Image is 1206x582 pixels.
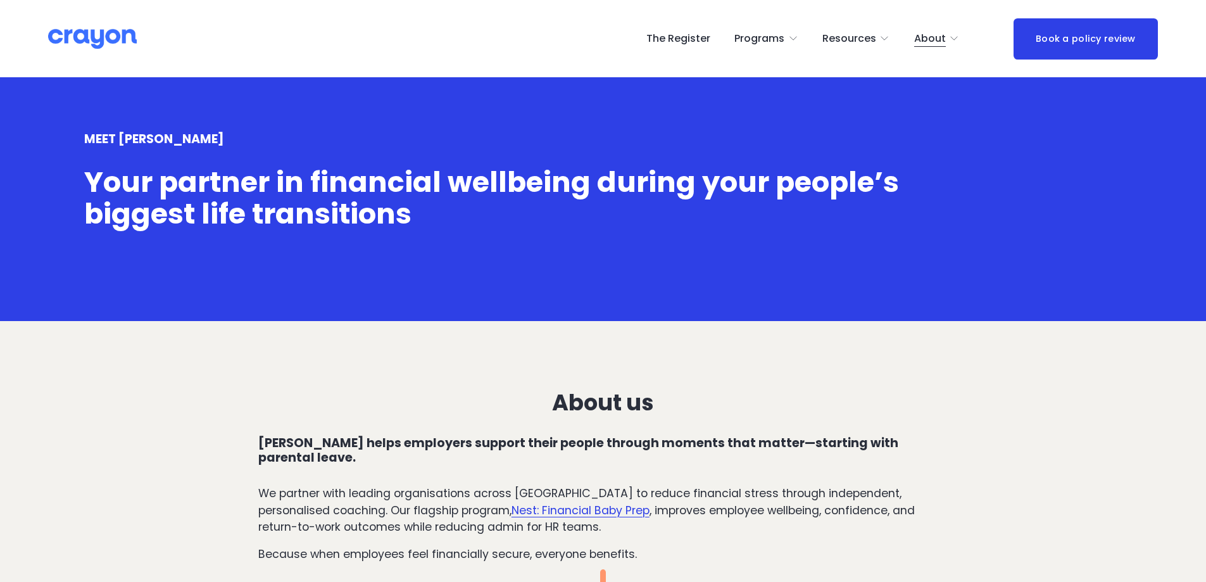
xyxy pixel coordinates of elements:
h3: About us [258,390,948,415]
span: About [914,30,946,48]
h4: MEET [PERSON_NAME] [84,132,1122,147]
a: folder dropdown [734,28,798,49]
a: Nest: Financial Baby Prep [512,503,650,518]
p: We partner with leading organisations across [GEOGRAPHIC_DATA] to reduce financial stress through... [258,485,948,535]
a: Book a policy review [1014,18,1158,60]
span: Programs [734,30,784,48]
span: Resources [822,30,876,48]
span: Your partner in financial wellbeing during your people’s biggest life transitions [84,162,905,234]
a: folder dropdown [822,28,890,49]
a: The Register [646,28,710,49]
img: Crayon [48,28,137,50]
p: Because when employees feel financially secure, everyone benefits. [258,546,948,562]
a: folder dropdown [914,28,960,49]
strong: [PERSON_NAME] helps employers support their people through moments that matter—starting with pare... [258,434,901,466]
